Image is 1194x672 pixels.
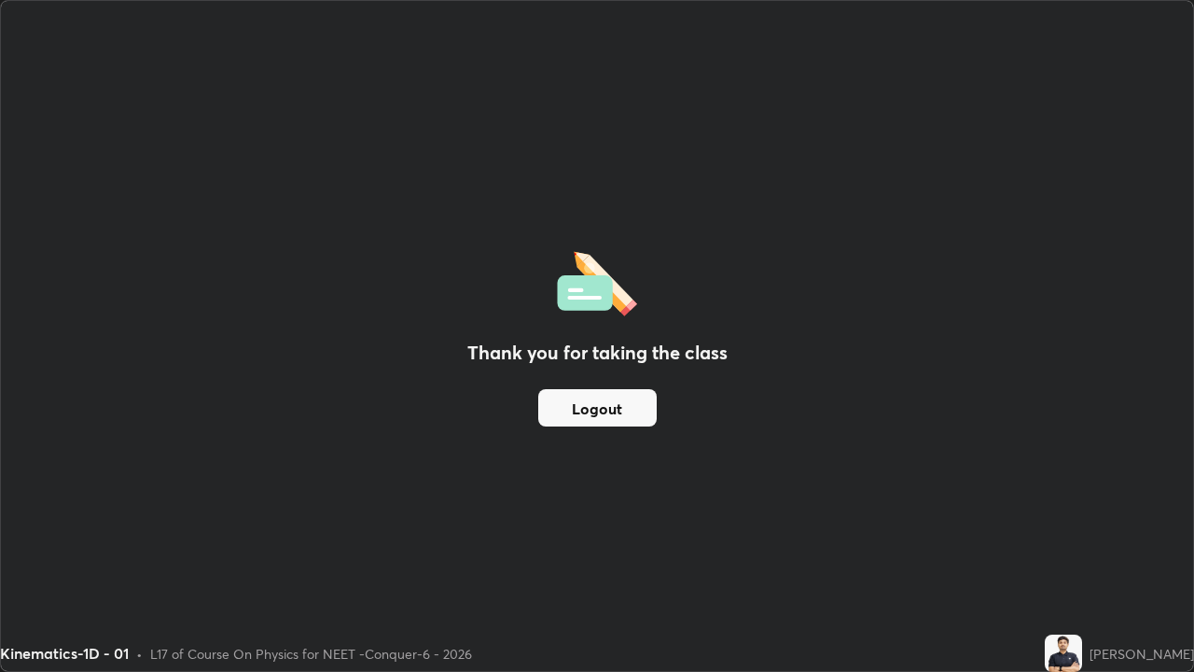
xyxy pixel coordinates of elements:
[557,245,637,316] img: offlineFeedback.1438e8b3.svg
[467,339,728,367] h2: Thank you for taking the class
[136,644,143,664] div: •
[1090,644,1194,664] div: [PERSON_NAME]
[150,644,472,664] div: L17 of Course On Physics for NEET -Conquer-6 - 2026
[538,389,657,427] button: Logout
[1045,635,1082,672] img: 98d66aa6592e4b0fb7560eafe1db0121.jpg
